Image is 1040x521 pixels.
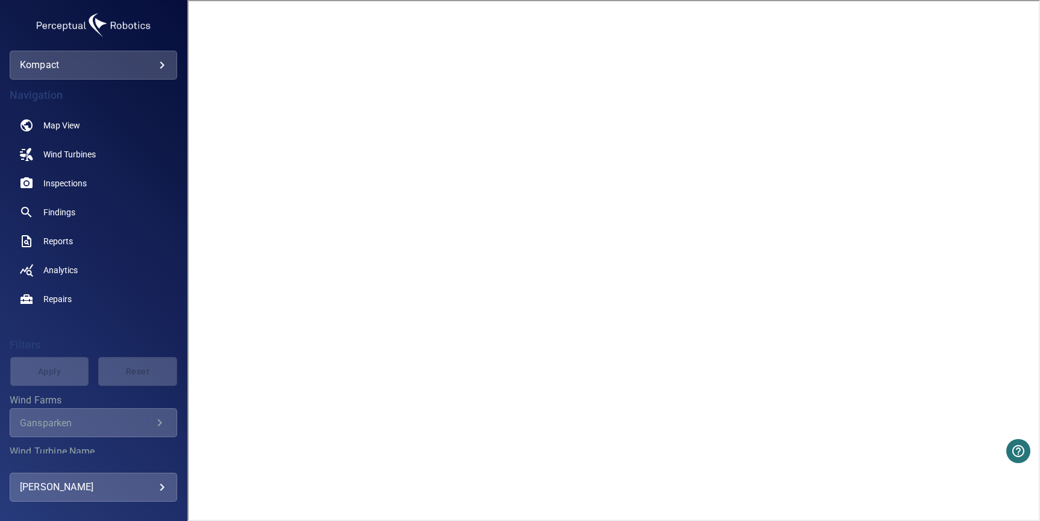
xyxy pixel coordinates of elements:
[33,10,154,41] img: kompact-logo
[20,55,167,75] div: kompact
[10,89,177,101] h4: Navigation
[43,177,87,189] span: Inspections
[10,227,177,256] a: reports noActive
[10,285,177,314] a: repairs noActive
[10,198,177,227] a: findings noActive
[43,293,72,305] span: Repairs
[10,140,177,169] a: windturbines noActive
[43,235,73,247] span: Reports
[43,264,78,276] span: Analytics
[10,396,177,405] label: Wind Farms
[10,339,177,351] h4: Filters
[10,447,177,456] label: Wind Turbine Name
[43,148,96,160] span: Wind Turbines
[10,408,177,437] div: Wind Farms
[43,206,75,218] span: Findings
[10,51,177,80] div: kompact
[20,478,167,497] div: [PERSON_NAME]
[10,256,177,285] a: analytics noActive
[10,111,177,140] a: map noActive
[20,417,152,429] div: Gansparken
[43,119,80,131] span: Map View
[10,169,177,198] a: inspections noActive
